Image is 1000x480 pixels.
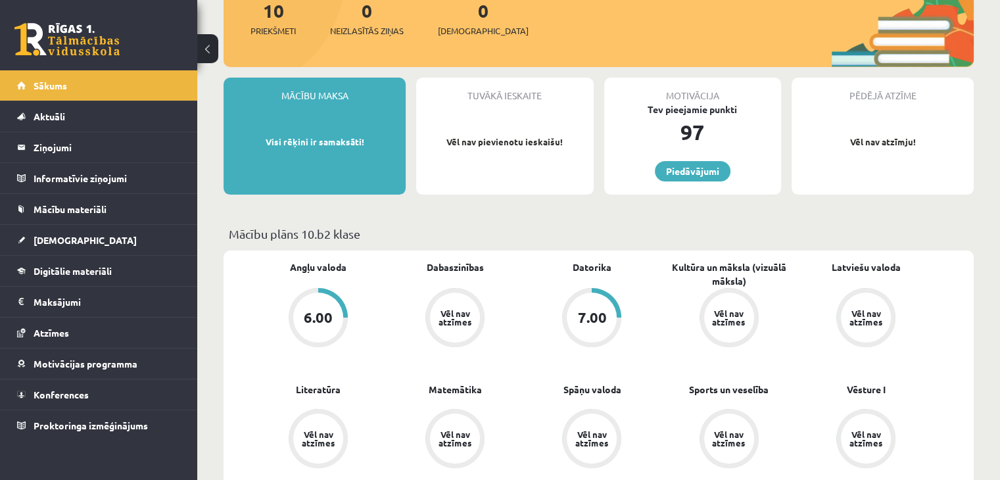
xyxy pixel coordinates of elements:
[330,24,404,37] span: Neizlasītās ziņas
[423,135,586,149] p: Vēl nav pievienotu ieskaišu!
[229,225,968,243] p: Mācību plāns 10.b2 klase
[387,409,523,471] a: Vēl nav atzīmes
[577,310,606,325] div: 7.00
[34,389,89,400] span: Konferences
[250,288,387,350] a: 6.00
[34,203,107,215] span: Mācību materiāli
[304,310,333,325] div: 6.00
[661,409,798,471] a: Vēl nav atzīmes
[34,80,67,91] span: Sākums
[661,260,798,288] a: Kultūra un māksla (vizuālā māksla)
[250,24,296,37] span: Priekšmeti
[437,309,473,326] div: Vēl nav atzīmes
[523,288,660,350] a: 7.00
[523,409,660,471] a: Vēl nav atzīmes
[437,430,473,447] div: Vēl nav atzīmes
[416,78,593,103] div: Tuvākā ieskaite
[34,110,65,122] span: Aktuāli
[798,409,934,471] a: Vēl nav atzīmes
[34,287,181,317] legend: Maksājumi
[689,383,769,396] a: Sports un veselība
[847,430,884,447] div: Vēl nav atzīmes
[34,327,69,339] span: Atzīmes
[17,163,181,193] a: Informatīvie ziņojumi
[17,70,181,101] a: Sākums
[604,116,781,148] div: 97
[604,103,781,116] div: Tev pieejamie punkti
[573,260,611,274] a: Datorika
[290,260,346,274] a: Angļu valoda
[573,430,610,447] div: Vēl nav atzīmes
[224,78,406,103] div: Mācību maksa
[711,430,748,447] div: Vēl nav atzīmes
[34,358,137,370] span: Motivācijas programma
[34,420,148,431] span: Proktoringa izmēģinājums
[17,132,181,162] a: Ziņojumi
[711,309,748,326] div: Vēl nav atzīmes
[798,288,934,350] a: Vēl nav atzīmes
[846,383,885,396] a: Vēsture I
[438,24,529,37] span: [DEMOGRAPHIC_DATA]
[17,287,181,317] a: Maksājumi
[300,430,337,447] div: Vēl nav atzīmes
[17,194,181,224] a: Mācību materiāli
[831,260,900,274] a: Latviešu valoda
[34,163,181,193] legend: Informatīvie ziņojumi
[429,383,482,396] a: Matemātika
[792,78,974,103] div: Pēdējā atzīme
[387,288,523,350] a: Vēl nav atzīmes
[17,101,181,132] a: Aktuāli
[661,288,798,350] a: Vēl nav atzīmes
[17,256,181,286] a: Digitālie materiāli
[34,265,112,277] span: Digitālie materiāli
[798,135,967,149] p: Vēl nav atzīmju!
[427,260,484,274] a: Dabaszinības
[17,410,181,441] a: Proktoringa izmēģinājums
[563,383,621,396] a: Spāņu valoda
[604,78,781,103] div: Motivācija
[17,318,181,348] a: Atzīmes
[847,309,884,326] div: Vēl nav atzīmes
[17,348,181,379] a: Motivācijas programma
[14,23,120,56] a: Rīgas 1. Tālmācības vidusskola
[34,234,137,246] span: [DEMOGRAPHIC_DATA]
[250,409,387,471] a: Vēl nav atzīmes
[17,379,181,410] a: Konferences
[655,161,730,181] a: Piedāvājumi
[296,383,341,396] a: Literatūra
[230,135,399,149] p: Visi rēķini ir samaksāti!
[34,132,181,162] legend: Ziņojumi
[17,225,181,255] a: [DEMOGRAPHIC_DATA]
